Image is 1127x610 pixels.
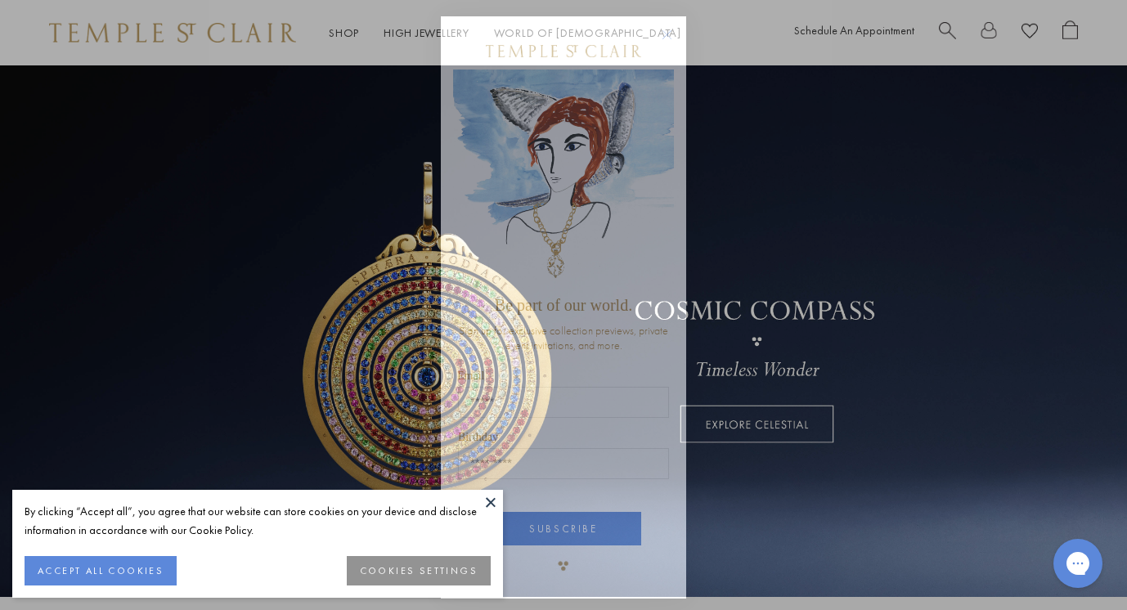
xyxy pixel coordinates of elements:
span: Email [457,370,484,382]
iframe: Gorgias live chat messenger [1045,533,1111,594]
span: Sign up for exclusive collection previews, private event invitations, and more. [459,323,668,352]
div: By clicking “Accept all”, you agree that our website can store cookies on your device and disclos... [25,502,491,540]
img: Temple St. Clair [486,45,641,57]
img: TSC [547,549,580,582]
input: Email [458,387,669,418]
button: SUBSCRIBE [486,512,641,545]
img: c4a9eb12-d91a-4d4a-8ee0-386386f4f338.jpeg [453,70,674,288]
span: Be part of our world. [495,296,632,314]
button: ACCEPT ALL COOKIES [25,556,177,585]
span: Birthday [458,431,498,443]
button: COOKIES SETTINGS [347,556,491,585]
button: Close dialog [665,33,685,53]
